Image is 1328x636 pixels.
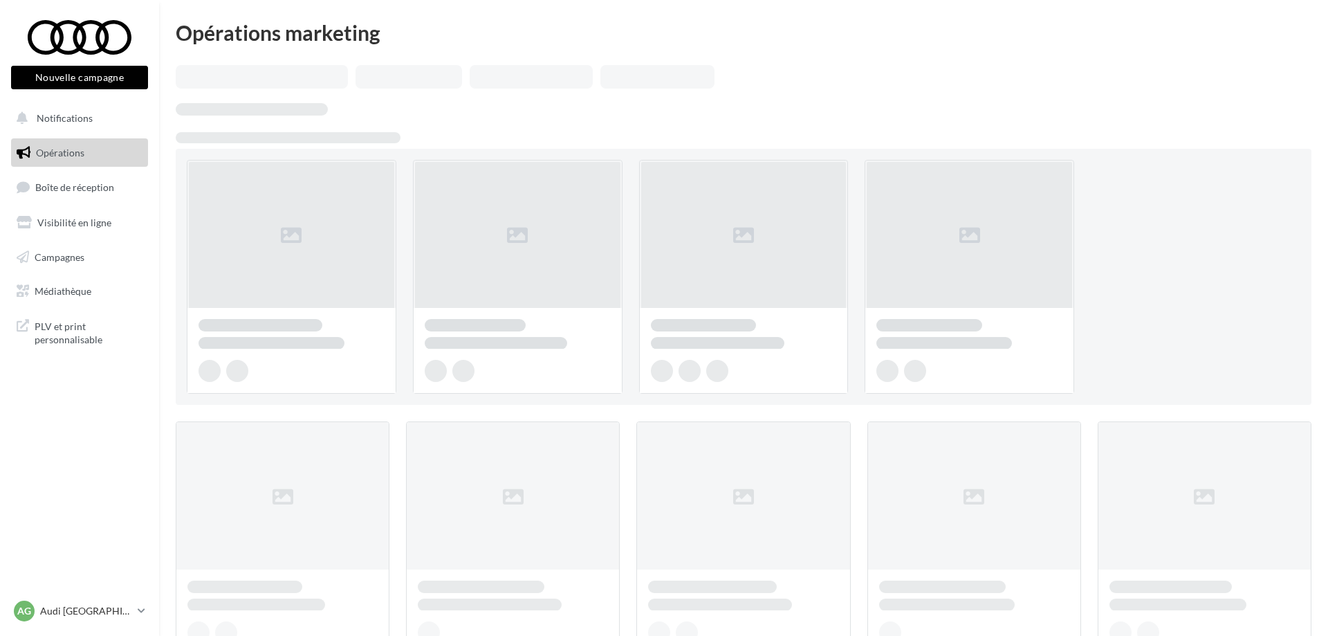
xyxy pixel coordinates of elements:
[176,22,1311,43] div: Opérations marketing
[8,172,151,202] a: Boîte de réception
[35,181,114,193] span: Boîte de réception
[17,604,31,618] span: AG
[40,604,132,618] p: Audi [GEOGRAPHIC_DATA]
[8,208,151,237] a: Visibilité en ligne
[8,311,151,352] a: PLV et print personnalisable
[8,104,145,133] button: Notifications
[11,598,148,624] a: AG Audi [GEOGRAPHIC_DATA]
[36,147,84,158] span: Opérations
[8,138,151,167] a: Opérations
[8,277,151,306] a: Médiathèque
[37,217,111,228] span: Visibilité en ligne
[8,243,151,272] a: Campagnes
[11,66,148,89] button: Nouvelle campagne
[37,112,93,124] span: Notifications
[35,251,84,262] span: Campagnes
[35,285,91,297] span: Médiathèque
[35,317,142,347] span: PLV et print personnalisable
